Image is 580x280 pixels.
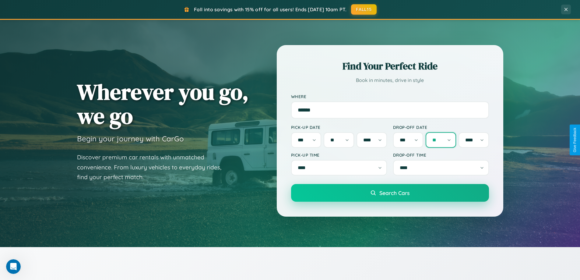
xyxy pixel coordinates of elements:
label: Drop-off Date [393,125,489,130]
h1: Wherever you go, we go [77,80,249,128]
label: Drop-off Time [393,152,489,158]
p: Book in minutes, drive in style [291,76,489,85]
label: Pick-up Date [291,125,387,130]
h2: Find Your Perfect Ride [291,59,489,73]
div: Give Feedback [573,128,577,152]
button: FALL15 [351,4,377,15]
h3: Begin your journey with CarGo [77,134,184,143]
button: Search Cars [291,184,489,202]
label: Where [291,94,489,99]
span: Fall into savings with 15% off for all users! Ends [DATE] 10am PT. [194,6,346,12]
span: Search Cars [379,190,410,196]
label: Pick-up Time [291,152,387,158]
p: Discover premium car rentals with unmatched convenience. From luxury vehicles to everyday rides, ... [77,152,229,182]
iframe: Intercom live chat [6,259,21,274]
